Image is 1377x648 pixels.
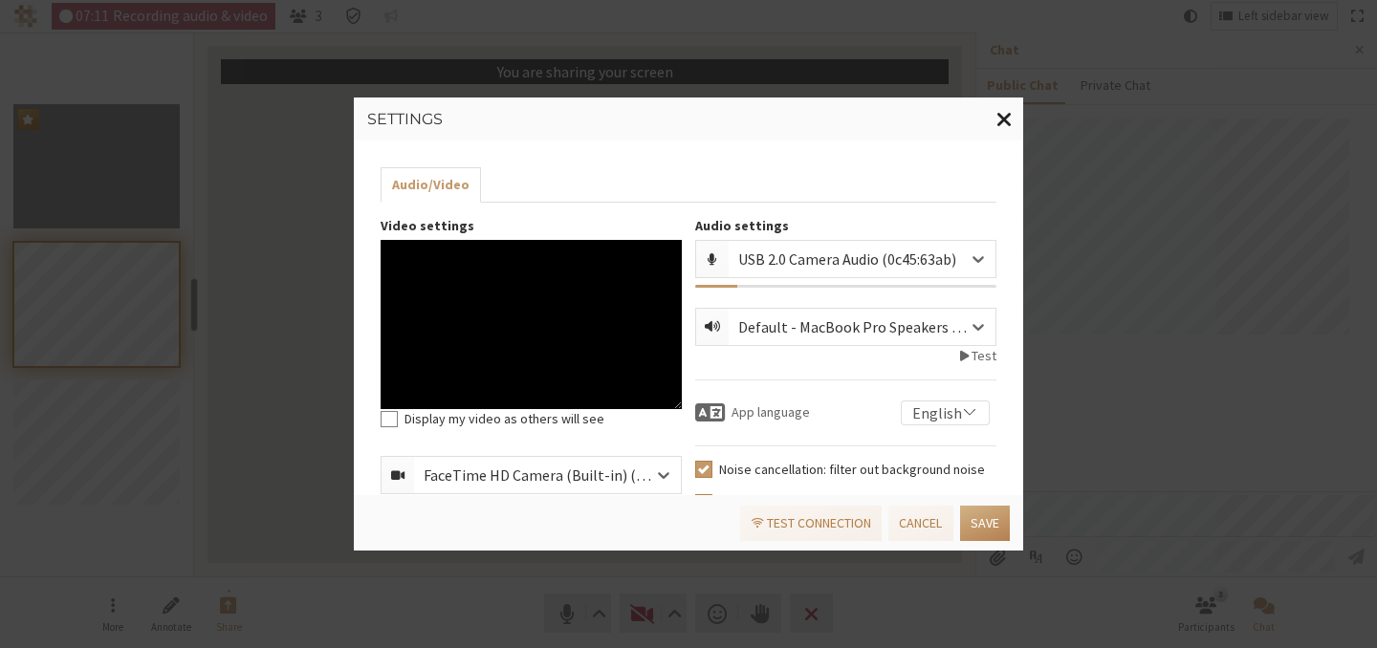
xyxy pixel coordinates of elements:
label: Display my video as others will see [404,409,683,429]
button: Audio/Video [381,167,481,203]
div: Default - MacBook Pro Speakers (Built-in) [738,315,997,338]
label: Video settings [381,216,682,236]
button: Test [960,346,997,366]
h3: Settings [367,111,1010,128]
div: FaceTime HD Camera (Built-in) (05ac:8514) [424,464,683,486]
button: Save [960,506,1010,541]
button: Cancel [888,506,952,541]
label: Hold down the SPACE key to temporarily unmute [719,493,997,513]
a: Test connection [740,506,882,541]
button: Close modal [986,97,1023,141]
label: Audio settings [695,216,996,236]
label: Noise cancellation: filter out background noise [719,460,997,480]
div: USB 2.0 Camera Audio (0c45:63ab) [738,248,987,270]
span: App language [725,400,817,424]
div: English selected [901,400,990,425]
